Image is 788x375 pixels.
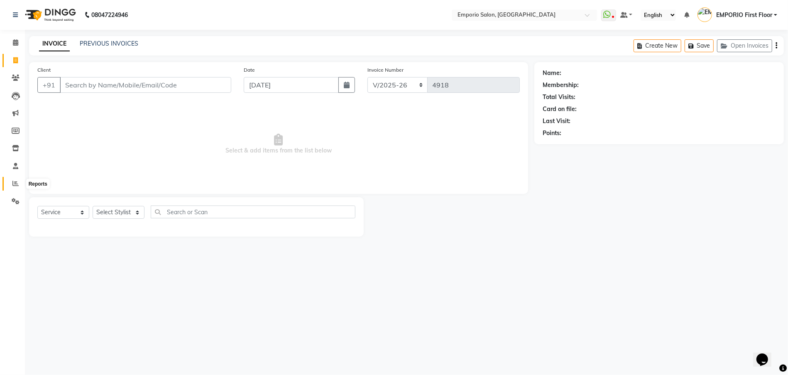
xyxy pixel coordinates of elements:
[37,103,520,186] span: Select & add items from the list below
[634,39,681,52] button: Create New
[27,179,49,189] div: Reports
[717,39,772,52] button: Open Invoices
[244,66,255,74] label: Date
[543,117,570,126] div: Last Visit:
[685,39,714,52] button: Save
[543,129,561,138] div: Points:
[543,81,579,90] div: Membership:
[60,77,231,93] input: Search by Name/Mobile/Email/Code
[37,77,61,93] button: +91
[697,7,712,22] img: EMPORIO First Floor
[91,3,128,27] b: 08047224946
[80,40,138,47] a: PREVIOUS INVOICES
[543,105,577,114] div: Card on file:
[21,3,78,27] img: logo
[37,66,51,74] label: Client
[543,93,575,102] div: Total Visits:
[753,342,780,367] iframe: chat widget
[151,206,355,218] input: Search or Scan
[543,69,561,77] div: Name:
[39,36,70,51] a: INVOICE
[367,66,404,74] label: Invoice Number
[716,11,772,19] span: EMPORIO First Floor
